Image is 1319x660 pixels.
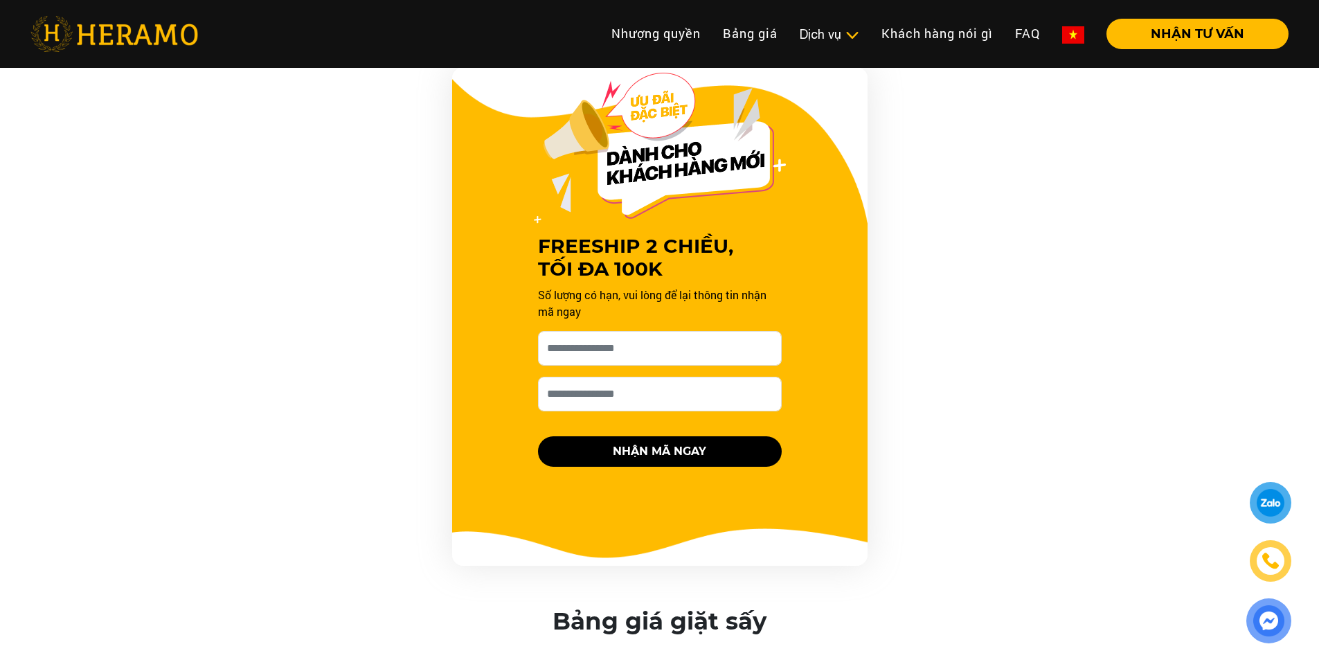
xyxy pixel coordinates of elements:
[538,235,782,281] h3: FREESHIP 2 CHIỀU, TỐI ĐA 100K
[553,607,766,636] h2: Bảng giá giặt sấy
[600,19,712,48] a: Nhượng quyền
[1004,19,1051,48] a: FAQ
[30,16,198,52] img: heramo-logo.png
[1106,19,1289,49] button: NHẬN TƯ VẤN
[538,436,782,467] button: NHẬN MÃ NGAY
[712,19,789,48] a: Bảng giá
[1252,542,1290,580] a: phone-icon
[1095,28,1289,40] a: NHẬN TƯ VẤN
[845,28,859,42] img: subToggleIcon
[1263,553,1278,569] img: phone-icon
[1062,26,1084,44] img: vn-flag.png
[538,287,782,320] p: Số lượng có hạn, vui lòng để lại thông tin nhận mã ngay
[534,73,786,224] img: Offer Header
[800,25,859,44] div: Dịch vụ
[870,19,1004,48] a: Khách hàng nói gì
